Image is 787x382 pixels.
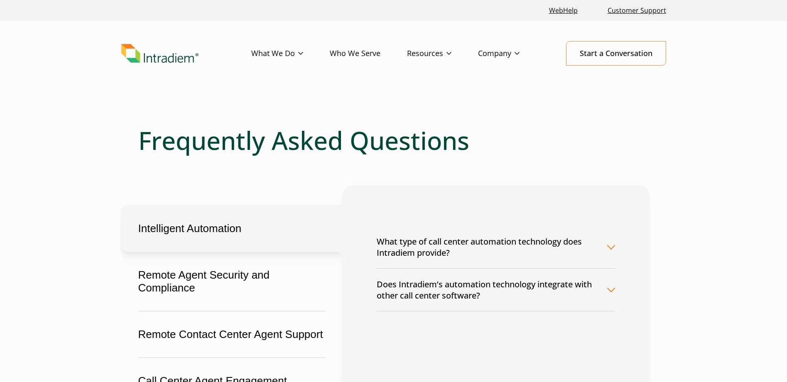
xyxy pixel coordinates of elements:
a: Who We Serve [330,42,407,66]
button: Remote Contact Center Agent Support [121,311,343,358]
button: What type of call center automation technology does Intradiem provide? [377,226,615,268]
button: Remote Agent Security and Compliance [121,252,343,311]
a: Resources [407,42,478,66]
a: Customer Support [604,2,669,20]
img: Intradiem [121,44,199,63]
a: Link to homepage of Intradiem [121,44,251,63]
a: Company [478,42,546,66]
button: Intelligent Automation [121,205,343,252]
h1: Frequently Asked Questions [138,125,649,155]
a: Link opens in a new window [546,2,581,20]
button: Does Intradiem’s automation technology integrate with other call center software? [377,269,615,311]
a: Start a Conversation [566,41,666,66]
a: What We Do [251,42,330,66]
